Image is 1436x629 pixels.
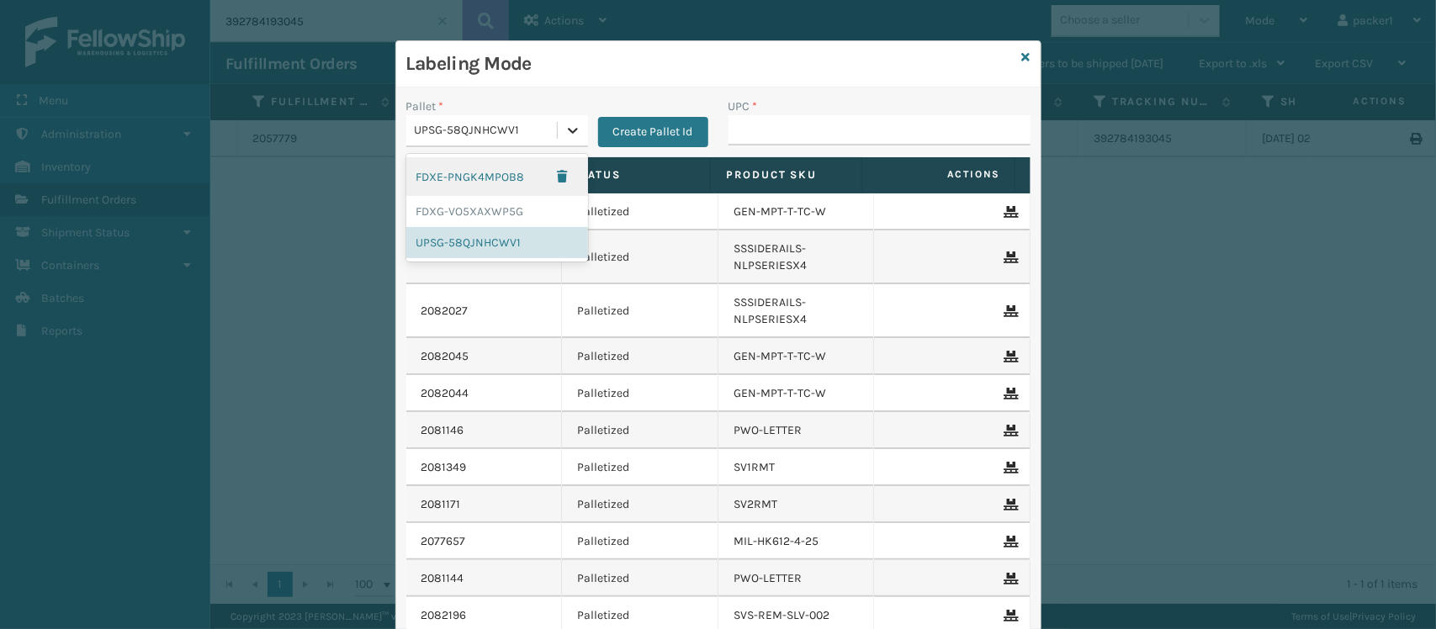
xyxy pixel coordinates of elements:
a: 2082196 [421,607,467,624]
i: Remove From Pallet [1004,462,1015,473]
i: Remove From Pallet [1004,499,1015,510]
button: Create Pallet Id [598,117,708,147]
td: SV2RMT [718,486,874,523]
i: Remove From Pallet [1004,536,1015,547]
div: FDXG-VO5XAXWP5G [406,196,588,227]
a: 2077657 [421,533,466,550]
a: 2081144 [421,570,464,587]
a: 2082044 [421,385,469,402]
td: PWO-LETTER [718,412,874,449]
td: Palletized [562,412,718,449]
label: Status [574,167,695,182]
label: UPC [729,98,758,115]
a: 2081349 [421,459,467,476]
td: Palletized [562,338,718,375]
i: Remove From Pallet [1004,573,1015,584]
td: Palletized [562,375,718,412]
td: PWO-LETTER [718,560,874,597]
td: Palletized [562,523,718,560]
i: Remove From Pallet [1004,610,1015,621]
h3: Labeling Mode [406,51,1015,77]
td: GEN-MPT-T-TC-W [718,375,874,412]
a: 2082027 [421,303,469,320]
td: Palletized [562,486,718,523]
div: FDXE-PNGK4MPOB8 [406,157,588,196]
label: Product SKU [726,167,846,182]
div: UPSG-58QJNHCWV1 [406,227,588,258]
td: GEN-MPT-T-TC-W [718,193,874,230]
i: Remove From Pallet [1004,251,1015,263]
td: GEN-MPT-T-TC-W [718,338,874,375]
i: Remove From Pallet [1004,388,1015,399]
a: 2081146 [421,422,464,439]
label: Pallet [406,98,444,115]
td: SSSIDERAILS-NLPSERIESX4 [718,284,874,338]
i: Remove From Pallet [1004,351,1015,362]
td: SV1RMT [718,449,874,486]
td: Palletized [562,284,718,338]
td: Palletized [562,560,718,597]
a: 2081171 [421,496,461,513]
td: Palletized [562,449,718,486]
div: UPSG-58QJNHCWV1 [415,122,559,140]
td: MIL-HK612-4-25 [718,523,874,560]
i: Remove From Pallet [1004,305,1015,317]
span: Actions [867,161,1010,188]
td: Palletized [562,193,718,230]
i: Remove From Pallet [1004,425,1015,436]
td: Palletized [562,230,718,284]
td: SSSIDERAILS-NLPSERIESX4 [718,230,874,284]
i: Remove From Pallet [1004,206,1015,218]
a: 2082045 [421,348,469,365]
